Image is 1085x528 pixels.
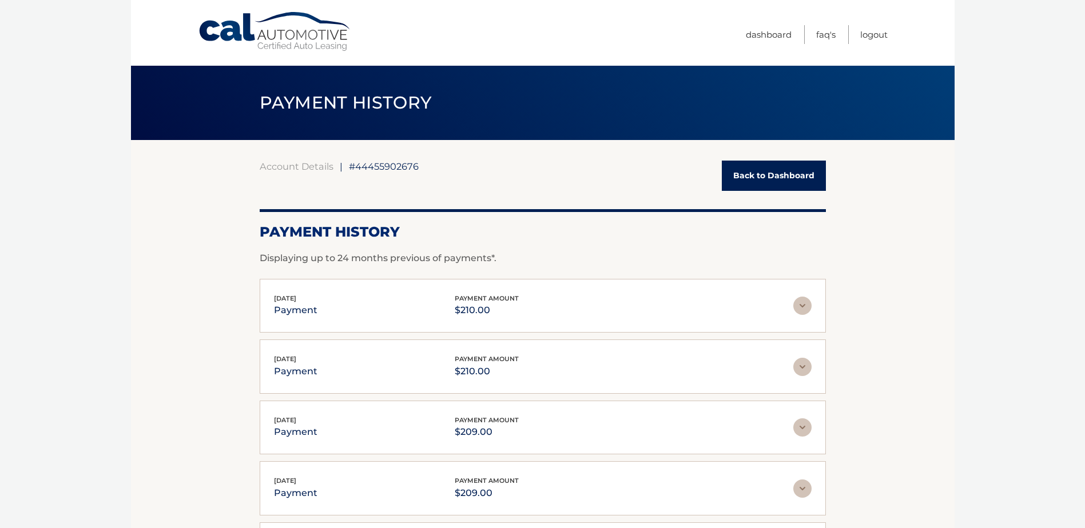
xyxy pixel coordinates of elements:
p: payment [274,424,317,440]
a: Back to Dashboard [722,161,826,191]
p: $210.00 [455,302,519,318]
img: accordion-rest.svg [793,297,812,315]
span: PAYMENT HISTORY [260,92,432,113]
span: payment amount [455,477,519,485]
span: payment amount [455,416,519,424]
img: accordion-rest.svg [793,358,812,376]
p: $209.00 [455,424,519,440]
span: [DATE] [274,294,296,302]
span: payment amount [455,355,519,363]
span: | [340,161,343,172]
span: [DATE] [274,477,296,485]
p: $209.00 [455,485,519,501]
p: Displaying up to 24 months previous of payments*. [260,251,826,265]
span: [DATE] [274,355,296,363]
p: $210.00 [455,363,519,379]
a: Dashboard [746,25,792,44]
span: #44455902676 [349,161,419,172]
h2: Payment History [260,223,826,241]
p: payment [274,485,317,501]
span: payment amount [455,294,519,302]
span: [DATE] [274,416,296,424]
a: FAQ's [816,25,836,44]
a: Logout [860,25,888,44]
a: Account Details [260,161,333,172]
a: Cal Automotive [198,11,352,52]
p: payment [274,302,317,318]
img: accordion-rest.svg [793,479,812,498]
img: accordion-rest.svg [793,418,812,437]
p: payment [274,363,317,379]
